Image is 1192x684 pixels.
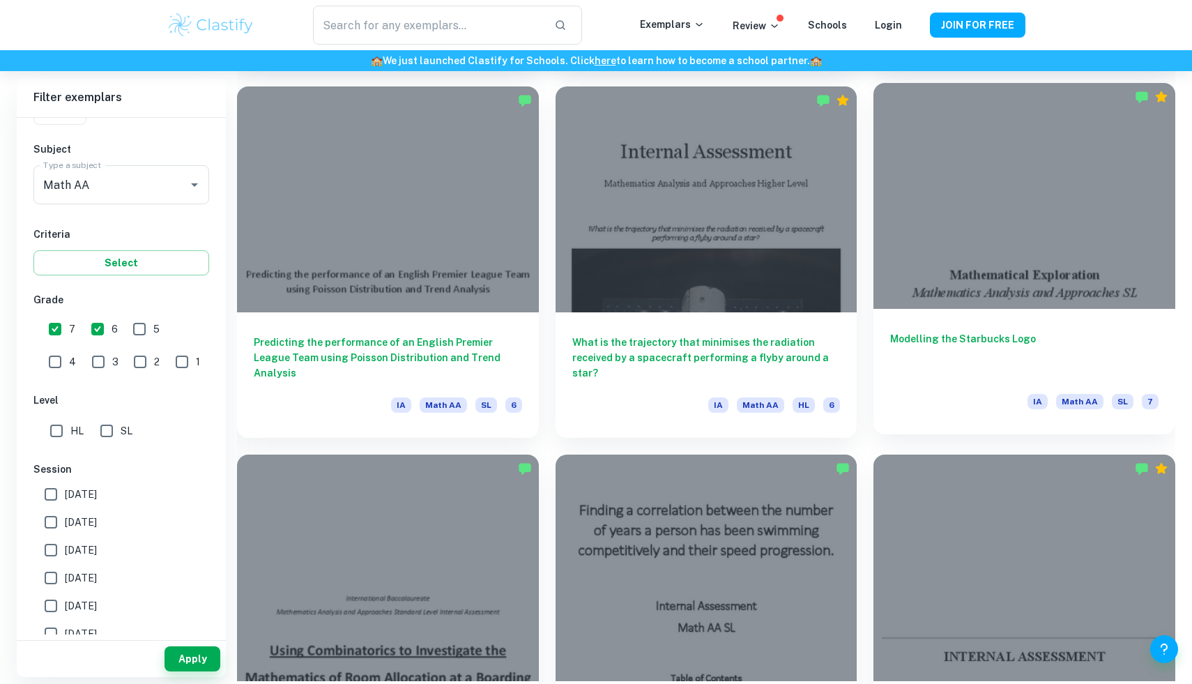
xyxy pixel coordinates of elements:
span: 6 [112,321,118,337]
p: Exemplars [640,17,705,32]
img: Marked [1135,90,1149,104]
button: Help and Feedback [1150,635,1178,663]
span: 5 [153,321,160,337]
span: SL [121,423,132,439]
button: Apply [165,646,220,671]
span: [DATE] [65,626,97,641]
input: Search for any exemplars... [313,6,543,45]
img: Clastify logo [167,11,255,39]
button: JOIN FOR FREE [930,13,1025,38]
a: Modelling the Starbucks LogoIAMath AASL7 [873,86,1175,438]
a: What is the trajectory that minimises the radiation received by a spacecraft performing a flyby a... [556,86,857,438]
span: 3 [112,354,119,370]
img: Marked [816,93,830,107]
h6: Criteria [33,227,209,242]
h6: Level [33,393,209,408]
span: [DATE] [65,542,97,558]
button: Select [33,250,209,275]
span: [DATE] [65,487,97,502]
span: IA [391,397,411,413]
h6: Grade [33,292,209,307]
span: 1 [196,354,200,370]
div: Premium [1154,462,1168,476]
span: 4 [69,354,76,370]
span: SL [1112,394,1133,409]
h6: What is the trajectory that minimises the radiation received by a spacecraft performing a flyby a... [572,335,841,381]
h6: Session [33,462,209,477]
span: 7 [69,321,75,337]
span: 6 [823,397,840,413]
span: Math AA [737,397,784,413]
span: [DATE] [65,570,97,586]
a: here [595,55,616,66]
h6: Subject [33,142,209,157]
label: Type a subject [43,159,101,171]
span: HL [793,397,815,413]
a: Login [875,20,902,31]
span: [DATE] [65,598,97,614]
span: 6 [505,397,522,413]
a: Schools [808,20,847,31]
span: IA [1027,394,1048,409]
span: IA [708,397,728,413]
a: Predicting the performance of an English Premier League Team using Poisson Distribution and Trend... [237,86,539,438]
span: [DATE] [65,515,97,530]
button: Open [185,175,204,195]
h6: We just launched Clastify for Schools. Click to learn how to become a school partner. [3,53,1189,68]
span: HL [70,423,84,439]
h6: Modelling the Starbucks Logo [890,331,1159,377]
span: 🏫 [371,55,383,66]
img: Marked [518,93,532,107]
h6: Predicting the performance of an English Premier League Team using Poisson Distribution and Trend... [254,335,522,381]
span: 7 [1142,394,1159,409]
span: 🏫 [810,55,822,66]
img: Marked [1135,462,1149,476]
div: Premium [1154,90,1168,104]
img: Marked [518,462,532,476]
span: Math AA [1056,394,1103,409]
img: Marked [836,462,850,476]
div: Premium [836,93,850,107]
p: Review [733,18,780,33]
h6: Filter exemplars [17,78,226,117]
span: SL [475,397,497,413]
span: 2 [154,354,160,370]
span: Math AA [420,397,467,413]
